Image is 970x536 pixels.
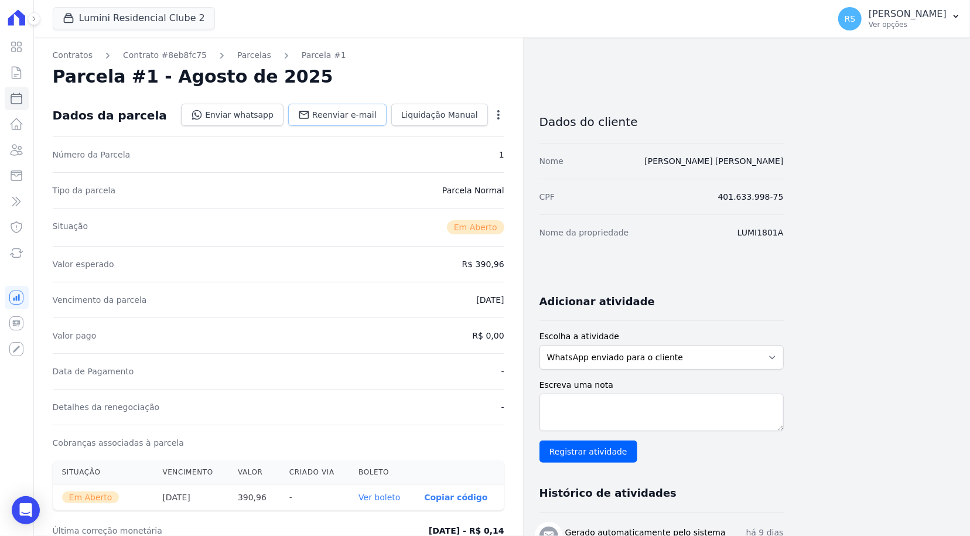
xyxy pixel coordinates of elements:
dd: LUMI1801A [737,227,784,238]
dt: CPF [539,191,555,203]
a: Ver boleto [358,493,400,502]
a: Liquidação Manual [391,104,488,126]
th: 390,96 [228,484,280,511]
a: Parcela #1 [302,49,346,62]
span: RS [845,15,856,23]
span: Reenviar e-mail [312,109,377,121]
span: Em Aberto [447,220,504,234]
dt: Tipo da parcela [53,185,116,196]
dd: [DATE] [476,294,504,306]
h3: Dados do cliente [539,115,784,129]
dd: - [501,401,504,413]
button: Lumini Residencial Clube 2 [53,7,215,29]
div: Open Intercom Messenger [12,496,40,524]
dd: R$ 390,96 [462,258,504,270]
th: Valor [228,460,280,484]
h3: Histórico de atividades [539,486,677,500]
dt: Cobranças associadas à parcela [53,437,184,449]
a: Enviar whatsapp [181,104,284,126]
dd: 1 [499,149,504,161]
dd: R$ 0,00 [472,330,504,342]
dt: Valor pago [53,330,97,342]
dt: Nome [539,155,563,167]
dt: Situação [53,220,88,234]
th: Situação [53,460,153,484]
label: Escreva uma nota [539,379,784,391]
span: Liquidação Manual [401,109,478,121]
a: Contratos [53,49,93,62]
dt: Data de Pagamento [53,366,134,377]
label: Escolha a atividade [539,330,784,343]
p: [PERSON_NAME] [869,8,947,20]
dd: - [501,366,504,377]
th: Boleto [349,460,415,484]
div: Dados da parcela [53,108,167,122]
h2: Parcela #1 - Agosto de 2025 [53,66,333,87]
dt: Vencimento da parcela [53,294,147,306]
input: Registrar atividade [539,441,637,463]
h3: Adicionar atividade [539,295,655,309]
a: [PERSON_NAME] [PERSON_NAME] [645,156,784,166]
th: [DATE] [153,484,228,511]
th: Vencimento [153,460,228,484]
dt: Valor esperado [53,258,114,270]
button: RS [PERSON_NAME] Ver opções [829,2,970,35]
th: - [280,484,349,511]
dd: Parcela Normal [442,185,504,196]
dd: 401.633.998-75 [718,191,784,203]
span: Em Aberto [62,491,119,503]
nav: Breadcrumb [53,49,504,62]
a: Contrato #8eb8fc75 [123,49,207,62]
dt: Detalhes da renegociação [53,401,160,413]
p: Ver opções [869,20,947,29]
dt: Nome da propriedade [539,227,629,238]
button: Copiar código [424,493,487,502]
a: Parcelas [237,49,271,62]
dt: Número da Parcela [53,149,131,161]
a: Reenviar e-mail [288,104,387,126]
th: Criado via [280,460,349,484]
